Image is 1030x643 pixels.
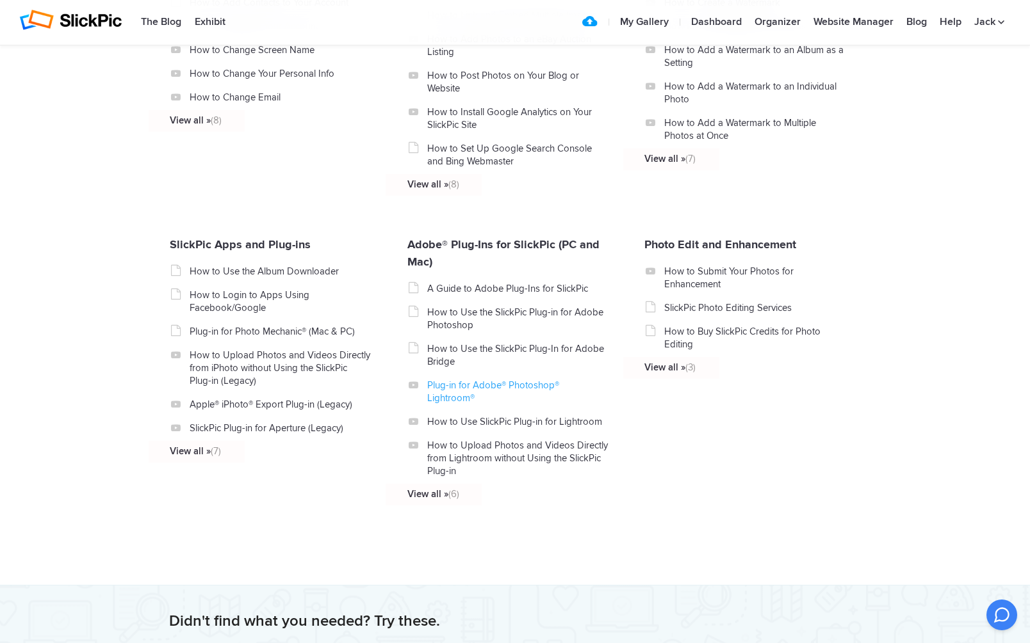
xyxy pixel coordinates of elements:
a: How to Change Screen Name [190,44,371,56]
a: How to Install Google Analytics on Your SlickPic Site [427,106,609,131]
h2: Didn't find what you needed? Try these. [169,611,861,631]
a: SlickPic Apps and Plug-ins [170,237,311,251]
a: Apple® iPhoto® Export Plug-in (Legacy) [190,398,371,411]
a: How to Add a Watermark to an Album as a Setting [664,44,846,69]
a: View all »(3) [644,361,826,374]
a: How to Add a Watermark to an Individual Photo [664,80,846,106]
a: How to Use the SlickPic Plug-In for Adobe Bridge [427,342,609,368]
a: How to Submit Your Photos for Enhancement [664,265,846,290]
a: How to Set Up Google Search Console and Bing Webmaster [427,142,609,168]
a: View all »(8) [170,114,351,127]
a: How to Add Photos to an eBay Auction Listing [427,33,609,58]
a: Plug-in for Adobe® Photoshop® Lightroom® [427,379,609,404]
a: View all »(6) [407,488,589,500]
a: How to Upload Photos and Videos Directly from Lightroom without Using the SlickPic Plug-in [427,439,609,477]
a: How to Upload Photos and Videos Directly from iPhoto without Using the SlickPic Plug-in (Legacy) [190,349,371,387]
a: How to Login to Apps Using Facebook/Google [190,289,371,314]
a: View all »(7) [644,152,826,165]
a: How to Use the Album Downloader [190,265,371,278]
a: A Guide to Adobe Plug-Ins for SlickPic [427,282,609,295]
a: How to Use the SlickPic Plug-in for Adobe Photoshop [427,306,609,331]
a: SlickPic Photo Editing Services [664,301,846,314]
a: View all »(8) [407,178,589,191]
a: How to Post Photos on Your Blog or Website [427,69,609,95]
a: How to Change Email [190,91,371,104]
a: Adobe® Plug-Ins for SlickPic (PC and Mac) [407,237,600,269]
a: SlickPic Plug-in for Aperture (Legacy) [190,422,371,434]
a: View all »(7) [170,445,351,457]
a: Photo Edit and Enhancement [644,237,796,251]
a: Plug-in for Photo Mechanic® (Mac & PC) [190,325,371,338]
a: How to Use SlickPic Plug-in for Lightroom [427,415,609,428]
a: How to Change Your Personal Info [190,67,371,80]
a: How to Add a Watermark to Multiple Photos at Once [664,116,846,142]
a: How to Buy SlickPic Credits for Photo Editing [664,325,846,351]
